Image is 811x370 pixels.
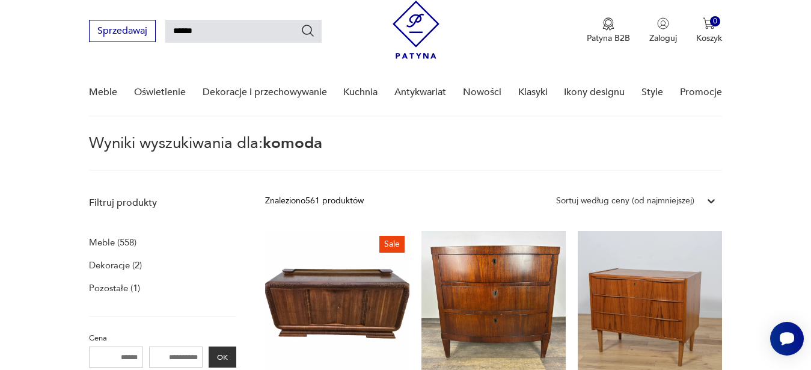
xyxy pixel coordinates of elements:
[710,16,720,26] div: 0
[89,136,721,171] p: Wyniki wyszukiwania dla:
[649,32,677,44] p: Zaloguj
[89,196,236,209] p: Filtruj produkty
[564,69,625,116] a: Ikony designu
[703,17,715,29] img: Ikona koszyka
[696,17,722,44] button: 0Koszyk
[649,17,677,44] button: Zaloguj
[556,194,694,208] div: Sortuj według ceny (od najmniejszej)
[89,257,142,274] a: Dekoracje (2)
[463,69,501,116] a: Nowości
[89,234,136,251] a: Meble (558)
[696,32,722,44] p: Koszyk
[89,331,236,345] p: Cena
[587,17,630,44] a: Ikona medaluPatyna B2B
[263,132,322,154] span: komoda
[680,69,722,116] a: Promocje
[301,23,315,38] button: Szukaj
[641,69,663,116] a: Style
[587,17,630,44] button: Patyna B2B
[602,17,614,31] img: Ikona medalu
[657,17,669,29] img: Ikonka użytkownika
[134,69,186,116] a: Oświetlenie
[89,69,117,116] a: Meble
[89,20,156,42] button: Sprzedawaj
[209,347,236,368] button: OK
[393,1,439,59] img: Patyna - sklep z meblami i dekoracjami vintage
[203,69,327,116] a: Dekoracje i przechowywanie
[89,280,140,297] a: Pozostałe (1)
[518,69,548,116] a: Klasyki
[394,69,446,116] a: Antykwariat
[770,322,804,356] iframe: Smartsupp widget button
[587,32,630,44] p: Patyna B2B
[343,69,378,116] a: Kuchnia
[89,28,156,36] a: Sprzedawaj
[265,194,364,208] div: Znaleziono 561 produktów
